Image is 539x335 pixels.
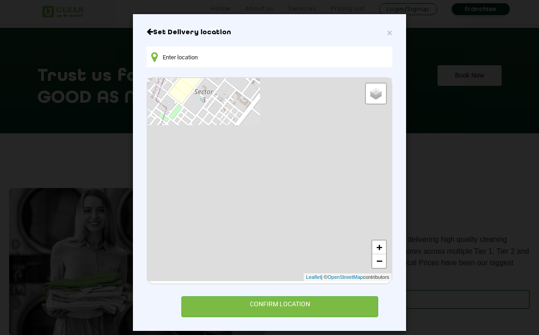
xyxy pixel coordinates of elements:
input: Enter location [147,47,392,67]
button: Close [387,28,392,37]
h6: Close [147,28,392,37]
div: | © contributors [304,273,391,281]
div: CONFIRM LOCATION [181,296,378,317]
a: Zoom in [372,241,386,254]
span: × [387,27,392,38]
a: OpenStreetMap [328,273,363,281]
a: Leaflet [306,273,321,281]
a: Layers [366,84,386,104]
a: Zoom out [372,254,386,268]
